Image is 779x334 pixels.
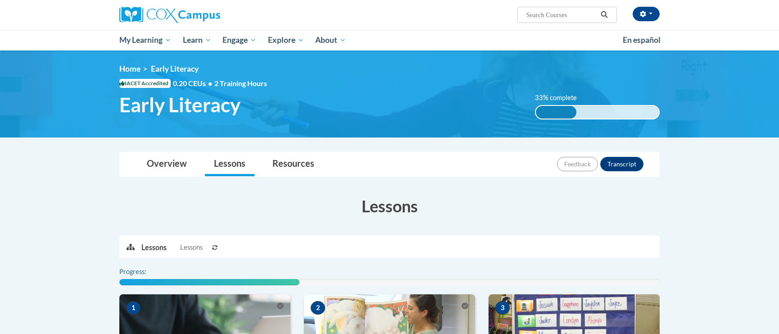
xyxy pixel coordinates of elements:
[217,30,262,50] a: Engage
[525,9,598,20] input: Search Courses
[208,79,212,87] span: •
[262,30,310,50] a: Explore
[119,93,240,117] span: Early Literacy
[119,35,171,46] span: My Learning
[173,78,214,88] span: 0.20 CEUs
[311,301,325,315] span: 2
[180,242,203,252] span: Lessons
[177,30,217,50] a: Learn
[268,35,304,46] span: Explore
[222,35,256,46] span: Engage
[495,301,510,315] span: 3
[119,79,171,88] span: IACET Accredited
[183,35,211,46] span: Learn
[214,79,267,87] span: 2 Training Hours
[598,9,611,20] button: Search
[141,242,167,252] p: Lessons
[119,195,660,217] h3: Lessons
[600,157,643,171] button: Transcript
[536,106,576,119] div: 33% complete
[119,64,140,73] a: Home
[119,7,290,23] a: Cox Campus
[310,30,352,50] a: About
[633,7,660,21] button: Account Settings
[113,30,177,50] a: My Learning
[535,93,587,103] label: 33% complete
[151,64,199,73] span: Early Literacy
[557,157,598,171] button: Feedback
[119,267,171,277] label: Progress:
[617,31,666,50] a: En español
[315,35,346,46] span: About
[126,301,140,315] span: 1
[263,152,323,176] a: Resources
[205,152,254,176] a: Lessons
[119,7,220,23] img: Cox Campus
[138,152,196,176] a: Overview
[106,30,673,50] div: Main menu
[623,35,661,45] span: En español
